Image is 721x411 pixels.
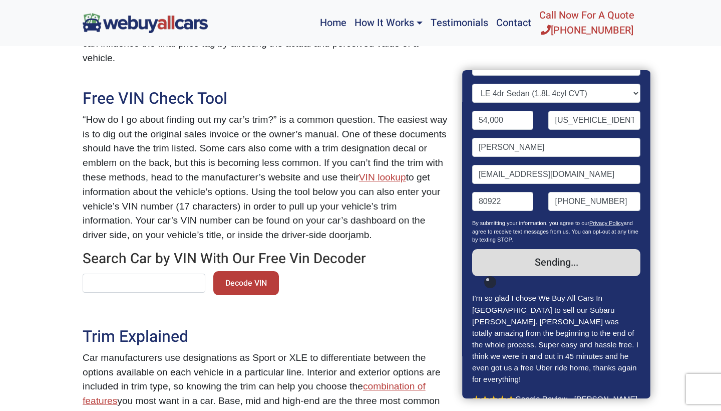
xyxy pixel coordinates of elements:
a: Call Now For A Quote[PHONE_NUMBER] [535,4,638,42]
span: Car manufacturers use designations as Sport or XLE to differentiate between the options available... [83,352,441,392]
a: How It Works [350,4,427,42]
span: “How do I go about finding out my car’s trim?” is a common question. The easiest way is to dig ou... [83,114,447,182]
a: Home [316,4,350,42]
form: Contact form [472,30,640,292]
a: combination of features [83,381,426,406]
input: Name [472,138,640,157]
input: Zip code [472,192,534,211]
p: I’m so glad I chose We Buy All Cars In [GEOGRAPHIC_DATA] to sell our Subaru [PERSON_NAME]. [PERSO... [472,292,640,384]
input: Sending... [472,249,640,276]
a: VIN lookup [359,172,406,182]
p: Google Review - [PERSON_NAME] [472,393,640,404]
span: to get information about the vehicle’s options. Using the tool below you can also enter your vehi... [83,172,440,240]
h3: Search Car by VIN With Our Free Vin Decoder [83,251,448,268]
a: Contact [492,4,535,42]
a: Privacy Policy [589,220,623,226]
input: Email [472,165,640,184]
img: We Buy All Cars in NJ logo [83,13,208,33]
a: Testimonials [427,4,492,42]
span: Free VIN Check Tool [83,87,227,110]
span: Trim Explained [83,325,188,348]
p: By submitting your information, you agree to our and agree to receive text messages from us. You ... [472,219,640,249]
input: Phone [549,192,641,211]
input: VIN (optional) [549,111,641,130]
input: Mileage [472,111,534,130]
button: Decode VIN [213,271,279,295]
